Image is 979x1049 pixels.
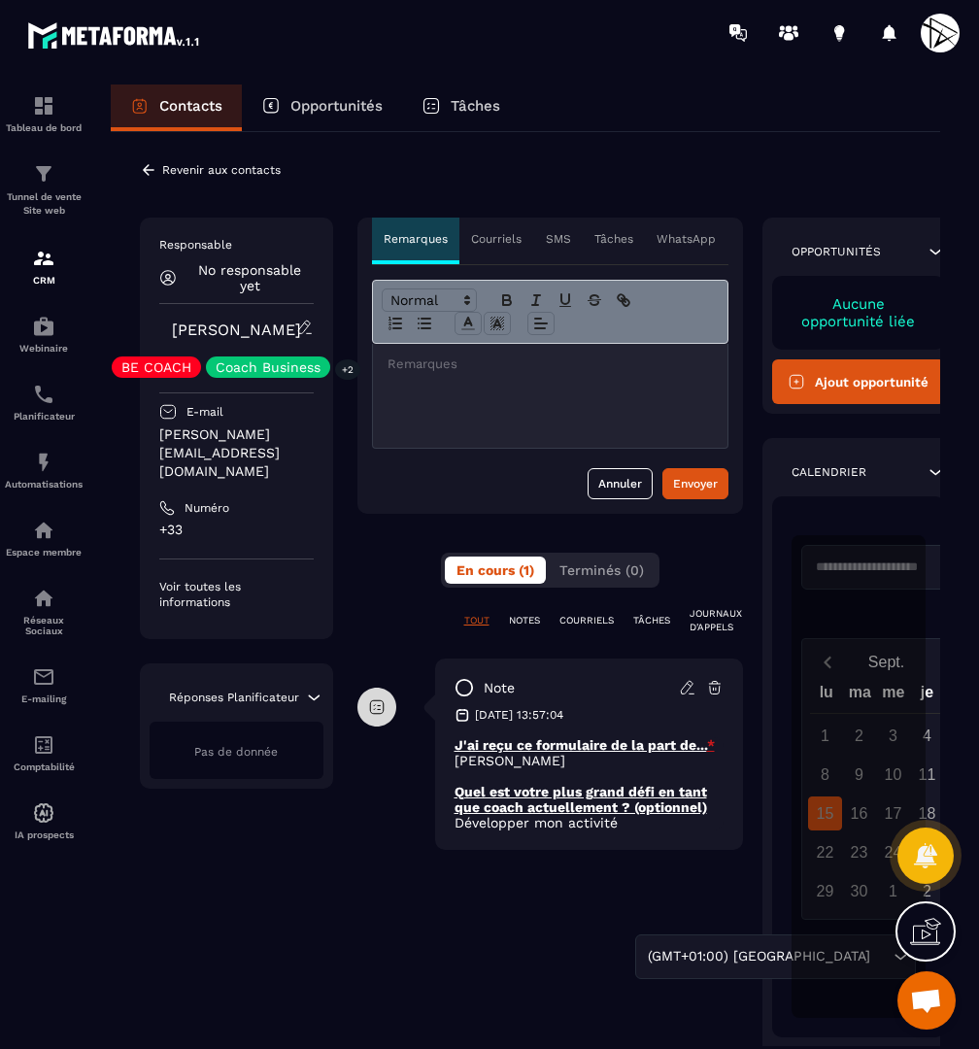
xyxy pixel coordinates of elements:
[216,360,321,374] p: Coach Business
[690,607,742,634] p: JOURNAUX D'APPELS
[162,163,281,177] p: Revenir aux contacts
[335,359,360,380] p: +2
[121,360,191,374] p: BE COACH
[5,504,83,572] a: automationsautomationsEspace membre
[5,615,83,636] p: Réseaux Sociaux
[32,162,55,186] img: formation
[159,521,314,539] p: +33
[5,148,83,232] a: formationformationTunnel de vente Site web
[633,614,670,627] p: TÂCHES
[657,231,716,247] p: WhatsApp
[5,572,83,651] a: social-networksocial-networkRéseaux Sociaux
[897,971,956,1030] div: Ouvrir le chat
[451,97,500,115] p: Tâches
[5,829,83,840] p: IA prospects
[455,753,724,768] p: [PERSON_NAME]
[588,468,653,499] button: Annuler
[5,761,83,772] p: Comptabilité
[185,500,229,516] p: Numéro
[559,614,614,627] p: COURRIELS
[484,679,515,697] p: note
[5,232,83,300] a: formationformationCRM
[673,474,718,493] div: Envoyer
[290,97,383,115] p: Opportunités
[635,934,916,979] div: Search for option
[5,190,83,218] p: Tunnel de vente Site web
[910,679,944,713] div: je
[792,295,927,330] p: Aucune opportunité liée
[32,801,55,825] img: automations
[5,479,83,490] p: Automatisations
[402,85,520,131] a: Tâches
[910,758,944,792] div: 11
[792,464,866,480] p: Calendrier
[455,784,707,815] u: Quel est votre plus grand défi en tant que coach actuellement ? (optionnel)
[5,411,83,422] p: Planificateur
[910,796,944,830] div: 18
[509,614,540,627] p: NOTES
[5,694,83,704] p: E-mailing
[546,231,571,247] p: SMS
[111,85,242,131] a: Contacts
[548,557,656,584] button: Terminés (0)
[194,745,278,759] span: Pas de donnée
[456,562,534,578] span: En cours (1)
[594,231,633,247] p: Tâches
[464,614,489,627] p: TOUT
[384,231,448,247] p: Remarques
[159,425,314,481] p: [PERSON_NAME][EMAIL_ADDRESS][DOMAIN_NAME]
[5,275,83,286] p: CRM
[471,231,522,247] p: Courriels
[159,579,314,610] p: Voir toutes les informations
[186,404,223,420] p: E-mail
[445,557,546,584] button: En cours (1)
[772,359,946,404] button: Ajout opportunité
[172,321,301,339] a: [PERSON_NAME]
[159,97,222,115] p: Contacts
[32,315,55,338] img: automations
[32,94,55,118] img: formation
[5,300,83,368] a: automationsautomationsWebinaire
[32,451,55,474] img: automations
[455,815,724,830] p: Développer mon activité
[5,436,83,504] a: automationsautomationsAutomatisations
[662,468,728,499] button: Envoyer
[910,719,944,753] div: 4
[475,707,563,723] p: [DATE] 13:57:04
[792,244,881,259] p: Opportunités
[242,85,402,131] a: Opportunités
[559,562,644,578] span: Terminés (0)
[32,383,55,406] img: scheduler
[32,733,55,757] img: accountant
[32,587,55,610] img: social-network
[5,368,83,436] a: schedulerschedulerPlanificateur
[455,737,707,753] u: J'ai reçu ce formulaire de la part de...
[5,547,83,558] p: Espace membre
[5,343,83,354] p: Webinaire
[5,719,83,787] a: accountantaccountantComptabilité
[5,80,83,148] a: formationformationTableau de bord
[169,690,299,705] p: Réponses Planificateur
[5,651,83,719] a: emailemailE-mailing
[5,122,83,133] p: Tableau de bord
[643,946,874,967] span: (GMT+01:00) [GEOGRAPHIC_DATA]
[32,665,55,689] img: email
[32,519,55,542] img: automations
[186,262,314,293] p: No responsable yet
[159,237,314,253] p: Responsable
[27,17,202,52] img: logo
[32,247,55,270] img: formation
